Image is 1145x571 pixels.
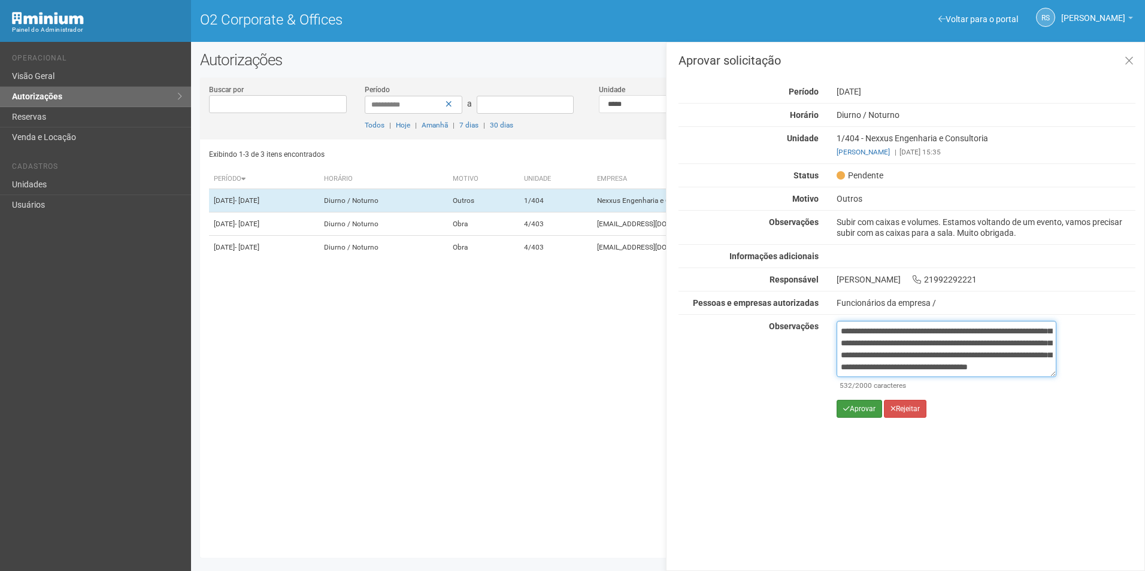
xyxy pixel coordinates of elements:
label: Unidade [599,84,625,95]
a: 7 dias [459,121,478,129]
div: [PERSON_NAME] 21992292221 [828,274,1144,285]
td: Obra [448,236,519,259]
div: [DATE] [828,86,1144,97]
span: a [467,99,472,108]
h2: Autorizações [200,51,1136,69]
a: Voltar para o portal [938,14,1018,24]
td: Nexxus Engenharia e Consultoria [592,189,835,212]
img: Minium [12,12,84,25]
div: Diurno / Noturno [828,110,1144,120]
td: [EMAIL_ADDRESS][DOMAIN_NAME] [592,212,835,236]
a: Todos [365,121,384,129]
td: [DATE] [209,236,320,259]
div: Subir com caixas e volumes. Estamos voltando de um evento, vamos precisar subir com as caixas par... [828,217,1144,238]
td: 4/403 [519,212,592,236]
th: Empresa [592,169,835,189]
span: | [389,121,391,129]
div: /2000 caracteres [840,380,1053,391]
strong: Motivo [792,194,819,204]
span: Pendente [837,170,883,181]
td: [DATE] [209,189,320,212]
a: Amanhã [422,121,448,129]
th: Período [209,169,320,189]
strong: Observações [769,321,819,331]
label: Buscar por [209,84,244,95]
span: 532 [840,381,852,390]
td: Obra [448,212,519,236]
span: | [453,121,455,129]
strong: Status [793,171,819,180]
strong: Observações [769,217,819,227]
li: Operacional [12,54,182,66]
strong: Pessoas e empresas autorizadas [693,298,819,308]
button: Aprovar [837,400,882,418]
strong: Informações adicionais [729,251,819,261]
a: RS [1036,8,1055,27]
a: Hoje [396,121,410,129]
span: | [483,121,485,129]
span: - [DATE] [235,220,259,228]
th: Horário [319,169,448,189]
div: [DATE] 15:35 [837,147,1135,157]
td: 1/404 [519,189,592,212]
th: Motivo [448,169,519,189]
a: 30 dias [490,121,513,129]
h1: O2 Corporate & Offices [200,12,659,28]
a: [PERSON_NAME] [1061,15,1133,25]
button: Rejeitar [884,400,926,418]
label: Período [365,84,390,95]
div: Outros [828,193,1144,204]
td: Diurno / Noturno [319,236,448,259]
div: Funcionários da empresa / [837,297,1135,308]
span: Rayssa Soares Ribeiro [1061,2,1125,23]
div: Exibindo 1-3 de 3 itens encontrados [209,145,664,163]
a: Fechar [1117,48,1141,74]
td: 4/403 [519,236,592,259]
strong: Período [789,87,819,96]
span: - [DATE] [235,243,259,251]
th: Unidade [519,169,592,189]
td: [DATE] [209,212,320,236]
div: Painel do Administrador [12,25,182,35]
li: Cadastros [12,162,182,175]
td: Diurno / Noturno [319,189,448,212]
h3: Aprovar solicitação [678,54,1135,66]
a: [PERSON_NAME] [837,148,890,156]
strong: Responsável [770,275,819,284]
td: Diurno / Noturno [319,212,448,236]
span: | [895,148,896,156]
span: | [415,121,417,129]
strong: Horário [790,110,819,120]
td: Outros [448,189,519,212]
div: 1/404 - Nexxus Engenharia e Consultoria [828,133,1144,157]
strong: Unidade [787,133,819,143]
td: [EMAIL_ADDRESS][DOMAIN_NAME] [592,236,835,259]
span: - [DATE] [235,196,259,205]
